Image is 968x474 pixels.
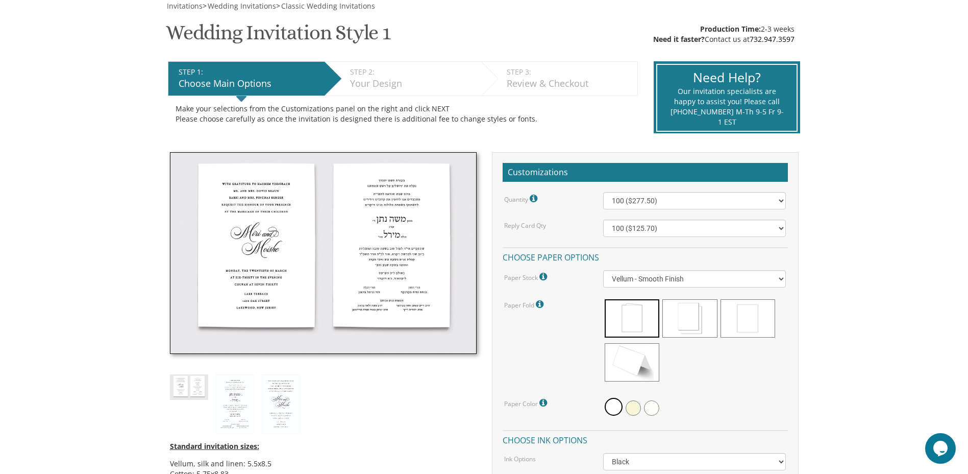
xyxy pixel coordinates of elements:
[503,247,788,265] h4: Choose paper options
[507,67,632,77] div: STEP 3:
[504,396,550,410] label: Paper Color
[504,192,540,205] label: Quantity
[925,433,958,464] iframe: chat widget
[504,298,546,311] label: Paper Fold
[170,441,259,451] span: Standard invitation sizes:
[350,67,476,77] div: STEP 2:
[670,86,784,127] div: Our invitation specialists are happy to assist you! Please call [PHONE_NUMBER] M-Th 9-5 Fr 9-1 EST
[170,459,477,469] li: Vellum, silk and linen: 5.5x8.5
[653,24,795,44] div: 2-3 weeks Contact us at
[166,1,203,11] a: Invitations
[503,430,788,448] h4: Choose ink options
[179,77,319,90] div: Choose Main Options
[504,455,536,463] label: Ink Options
[750,34,795,44] a: 732.947.3597
[507,77,632,90] div: Review & Checkout
[504,270,550,283] label: Paper Stock
[504,221,546,230] label: Reply Card Qty
[208,1,276,11] span: Wedding Invitations
[503,163,788,182] h2: Customizations
[350,77,476,90] div: Your Design
[276,1,375,11] span: >
[280,1,375,11] a: Classic Wedding Invitations
[203,1,276,11] span: >
[262,374,300,434] img: style1_eng.jpg
[700,24,761,34] span: Production Time:
[281,1,375,11] span: Classic Wedding Invitations
[653,34,705,44] span: Need it faster?
[179,67,319,77] div: STEP 1:
[670,68,784,87] div: Need Help?
[176,104,630,124] div: Make your selections from the Customizations panel on the right and click NEXT Please choose care...
[207,1,276,11] a: Wedding Invitations
[166,21,390,52] h1: Wedding Invitation Style 1
[167,1,203,11] span: Invitations
[170,374,208,399] img: style1_thumb2.jpg
[216,374,254,434] img: style1_heb.jpg
[170,152,477,354] img: style1_thumb2.jpg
